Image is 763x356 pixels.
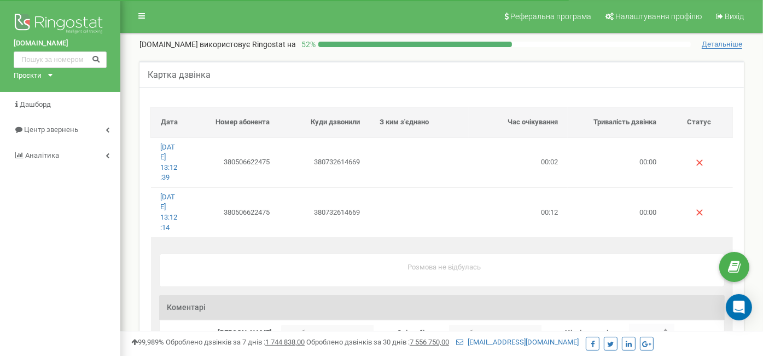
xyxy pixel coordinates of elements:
span: Налаштування профілю [615,12,702,21]
img: Немає відповіді [695,208,704,217]
td: 00:12 [469,187,568,237]
th: Статус [666,107,732,138]
span: використовує Ringostat на [200,40,296,49]
p: [DOMAIN_NAME] [139,39,296,50]
td: 380506622475 [189,187,279,237]
p: 52 % [296,39,318,50]
span: Оброблено дзвінків за 7 днів : [166,338,305,346]
th: Номер абонента [189,107,279,138]
u: 7 556 750,00 [410,338,449,346]
h5: Картка дзвінка [148,70,211,80]
a: [EMAIL_ADDRESS][DOMAIN_NAME] [456,338,579,346]
a: [DATE] 13:12:14 [161,193,178,232]
p: Розмова не вiдбулась [173,262,716,273]
img: Немає відповіді [695,158,704,167]
th: Час очікування [469,107,568,138]
label: Співробітник: [397,328,442,338]
span: Вихід [725,12,744,21]
td: 380506622475 [189,137,279,187]
td: 00:02 [469,137,568,187]
p: не обрано [449,325,525,341]
a: [DATE] 13:12:39 [161,143,178,182]
th: Куди дзвонили [279,107,370,138]
span: Детальніше [702,40,742,49]
span: Аналiтика [25,151,59,159]
b: ▾ [357,325,374,341]
div: Проєкти [14,71,42,81]
th: Дата [151,107,189,138]
th: З ким з'єднано [370,107,469,138]
h3: Коментарі [159,295,725,320]
span: Реферальна програма [510,12,591,21]
img: Ringostat logo [14,11,107,38]
div: Open Intercom Messenger [726,294,752,320]
a: [DOMAIN_NAME] [14,38,107,49]
td: 380732614669 [279,137,370,187]
span: 99,989% [131,338,164,346]
td: 380732614669 [279,187,370,237]
p: не обрано [281,325,357,341]
span: Дашборд [20,100,51,108]
span: Оброблено дзвінків за 30 днів : [306,338,449,346]
input: Пошук за номером [14,51,107,68]
label: [PERSON_NAME]: [218,328,274,338]
th: Тривалість дзвінка [568,107,667,138]
u: 1 744 838,00 [265,338,305,346]
b: ▾ [525,325,541,341]
span: Центр звернень [24,125,78,134]
label: Цінність дзвінка: [565,328,622,338]
td: 00:00 [568,187,667,237]
td: 00:00 [568,137,667,187]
